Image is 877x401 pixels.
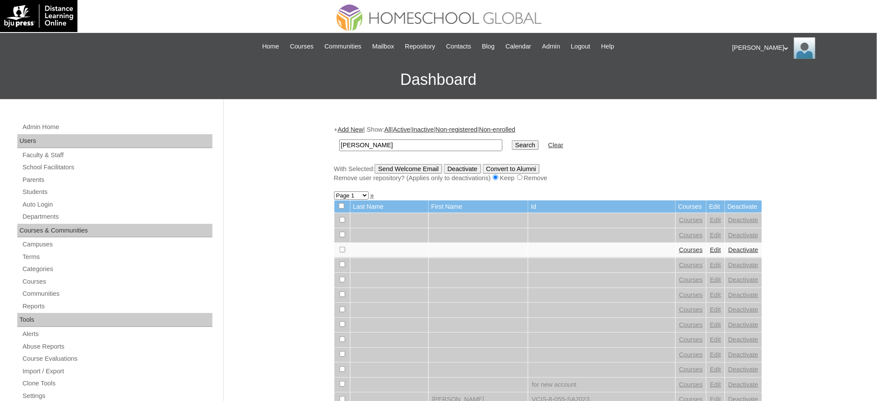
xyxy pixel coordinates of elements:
div: + | Show: | | | | [334,125,762,182]
a: Deactivate [729,217,758,223]
a: Edit [710,291,721,298]
h3: Dashboard [4,60,873,99]
span: Communities [324,42,362,52]
a: » [370,192,374,199]
a: Help [597,42,619,52]
a: School Facilitators [22,162,212,173]
a: Edit [710,217,721,223]
a: Clone Tools [22,378,212,389]
a: Edit [710,381,721,388]
a: Active [393,126,411,133]
a: Deactivate [729,276,758,283]
a: Deactivate [729,321,758,328]
a: Campuses [22,239,212,250]
a: Courses [679,351,703,358]
a: Calendar [501,42,536,52]
span: Logout [571,42,591,52]
input: Convert to Alumni [483,164,540,174]
a: Add New [337,126,363,133]
a: Deactivate [729,306,758,313]
a: Courses [286,42,318,52]
span: Home [262,42,279,52]
a: Mailbox [368,42,399,52]
input: Send Welcome Email [375,164,442,174]
a: Admin Home [22,122,212,133]
a: Deactivate [729,291,758,298]
a: Edit [710,262,721,268]
span: Admin [542,42,560,52]
a: All [385,126,392,133]
a: Edit [710,246,721,253]
a: Deactivate [729,366,758,373]
a: Edit [710,321,721,328]
img: Ariane Ebuen [794,37,816,59]
a: Courses [22,276,212,287]
a: Deactivate [729,246,758,253]
input: Search [512,140,539,150]
span: Calendar [506,42,531,52]
img: logo-white.png [4,4,73,28]
a: Alerts [22,329,212,340]
td: First Name [429,200,528,213]
a: Deactivate [729,336,758,343]
a: Faculty & Staff [22,150,212,161]
a: Abuse Reports [22,341,212,352]
a: Communities [320,42,366,52]
a: Courses [679,366,703,373]
a: Courses [679,262,703,268]
input: Deactivate [444,164,481,174]
td: Edit [707,200,724,213]
a: Repository [401,42,440,52]
a: Edit [710,306,721,313]
div: Courses & Communities [17,224,212,238]
a: Deactivate [729,351,758,358]
div: [PERSON_NAME] [732,37,869,59]
td: Id [528,200,675,213]
a: Blog [478,42,499,52]
a: Contacts [442,42,475,52]
input: Search [339,139,502,151]
a: Deactivate [729,262,758,268]
a: Courses [679,217,703,223]
a: Courses [679,232,703,239]
a: Edit [710,336,721,343]
a: Communities [22,288,212,299]
a: Edit [710,276,721,283]
a: Admin [538,42,565,52]
a: Clear [548,142,563,149]
span: Contacts [446,42,471,52]
a: Deactivate [729,232,758,239]
a: Courses [679,246,703,253]
span: Courses [290,42,314,52]
td: Deactivate [725,200,762,213]
a: Edit [710,351,721,358]
span: Help [601,42,614,52]
a: Courses [679,306,703,313]
td: for new account [528,378,675,392]
div: Tools [17,313,212,327]
a: Inactive [412,126,434,133]
a: Non-enrolled [479,126,515,133]
a: Course Evaluations [22,353,212,364]
a: Parents [22,175,212,185]
a: Terms [22,252,212,262]
span: Repository [405,42,435,52]
a: Logout [567,42,595,52]
a: Auto Login [22,199,212,210]
td: Courses [676,200,707,213]
a: Courses [679,291,703,298]
a: Reports [22,301,212,312]
div: Users [17,134,212,148]
a: Edit [710,232,721,239]
div: Remove user repository? (Applies only to deactivations) Keep Remove [334,174,762,183]
a: Non-registered [436,126,478,133]
a: Courses [679,381,703,388]
a: Edit [710,366,721,373]
a: Departments [22,211,212,222]
a: Import / Export [22,366,212,377]
a: Courses [679,276,703,283]
a: Deactivate [729,381,758,388]
td: Last Name [350,200,428,213]
div: With Selected: [334,164,762,183]
span: Mailbox [373,42,395,52]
